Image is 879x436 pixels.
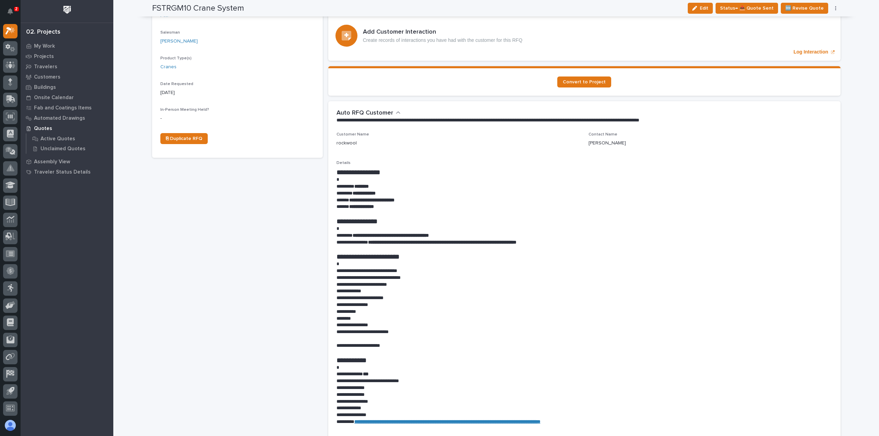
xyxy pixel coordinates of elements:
h2: FSTRGM10 Crane System [152,3,244,13]
p: Create records of interactions you have had with the customer for this RFQ [363,37,523,43]
a: Fab and Coatings Items [21,103,113,113]
p: Fab and Coatings Items [34,105,92,111]
button: Notifications [3,4,18,19]
a: Traveler Status Details [21,167,113,177]
span: Edit [700,5,708,11]
img: Workspace Logo [61,3,73,16]
p: Projects [34,54,54,60]
p: Onsite Calendar [34,95,74,101]
button: users-avatar [3,418,18,433]
a: Travelers [21,61,113,72]
p: Log Interaction [794,49,828,55]
span: In-Person Meeting Held? [160,108,209,112]
a: ⎘ Duplicate RFQ [160,133,208,144]
p: - [160,115,315,122]
h3: Add Customer Interaction [363,28,523,36]
span: Convert to Project [563,80,606,84]
div: Notifications2 [9,8,18,19]
a: Buildings [21,82,113,92]
button: 🆕 Revise Quote [781,3,828,14]
button: Edit [688,3,713,14]
span: Details [336,161,351,165]
button: Status→ 📤 Quote Sent [716,3,778,14]
span: Customer Name [336,132,369,137]
div: 02. Projects [26,28,60,36]
span: Date Requested [160,82,193,86]
span: Contact Name [589,132,617,137]
a: Assembly View [21,156,113,167]
span: Status→ 📤 Quote Sent [720,4,774,12]
a: [PERSON_NAME] [160,38,198,45]
a: Convert to Project [557,76,611,87]
a: Automated Drawings [21,113,113,123]
p: Active Quotes [41,136,75,142]
p: Traveler Status Details [34,169,91,175]
span: Product Type(s) [160,56,192,60]
p: Customers [34,74,60,80]
p: Quotes [34,126,52,132]
a: Cranes [160,63,176,71]
p: rockwool [336,140,357,147]
p: [PERSON_NAME] [589,140,626,147]
p: Automated Drawings [34,115,85,121]
span: 🆕 Revise Quote [785,4,824,12]
p: My Work [34,43,55,49]
span: ⎘ Duplicate RFQ [166,136,202,141]
p: Unclaimed Quotes [41,146,85,152]
a: Projects [21,51,113,61]
a: Unclaimed Quotes [26,144,113,153]
button: Auto RFQ Customer [336,109,401,117]
p: Travelers [34,64,57,70]
a: My Work [21,41,113,51]
a: Quotes [21,123,113,133]
a: Customers [21,72,113,82]
p: Buildings [34,84,56,91]
a: Active Quotes [26,134,113,143]
span: Salesman [160,31,180,35]
p: [DATE] [160,89,315,96]
p: 2 [15,7,18,11]
h2: Auto RFQ Customer [336,109,393,117]
a: Log Interaction [328,11,841,61]
a: Onsite Calendar [21,92,113,103]
p: Assembly View [34,159,70,165]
